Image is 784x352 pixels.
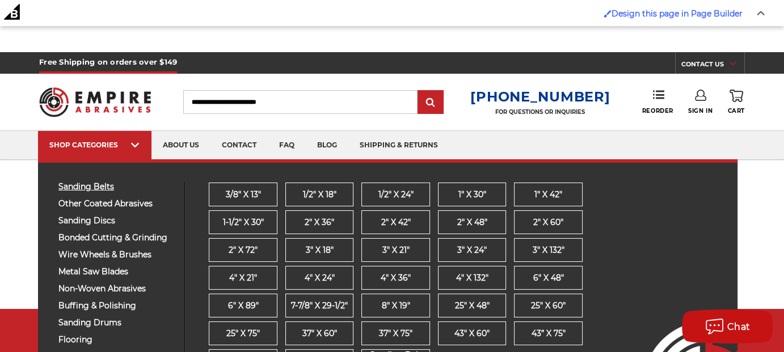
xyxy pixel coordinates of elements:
a: [PHONE_NUMBER] [470,88,610,105]
img: Empire Abrasives [39,80,151,124]
span: 25" x 60" [531,300,566,312]
span: buffing & polishing [58,302,176,310]
span: 3" x 24" [457,244,487,256]
span: 4" x 24" [304,272,334,284]
span: bonded cutting & grinding [58,234,176,242]
span: 1" x 42" [534,189,562,201]
a: CONTACT US [681,58,744,74]
span: 2" x 48" [457,217,487,228]
span: 3" x 132" [533,244,564,256]
span: Cart [728,107,745,114]
span: Chat [727,321,751,332]
span: 3/8" x 13" [225,189,260,201]
p: FOR QUESTIONS OR INQUIRIES [470,108,610,116]
span: 2" x 42" [381,217,411,228]
a: about us [151,131,210,160]
a: Enabled brush for page builder edit. Design this page in Page Builder [598,3,748,24]
span: non-woven abrasives [58,285,176,293]
span: 6" x 89" [227,300,258,312]
img: Close Admin Bar [757,11,765,16]
span: 2" x 72" [229,244,258,256]
span: wire wheels & brushes [58,251,176,259]
button: Chat [682,309,773,343]
a: Reorder [642,90,673,114]
span: other coated abrasives [58,200,176,208]
span: 3" x 21" [382,244,410,256]
span: 4" x 21" [229,272,257,284]
span: sanding belts [58,183,176,191]
span: 4" x 132" [456,272,488,284]
a: faq [268,131,306,160]
img: Enabled brush for page builder edit. [604,10,612,18]
span: sanding drums [58,319,176,327]
span: 37" x 75" [379,328,412,340]
span: 25" x 75" [226,328,260,340]
span: 2" x 36" [305,217,334,228]
a: shipping & returns [348,131,449,160]
span: Design this page in Page Builder [612,9,743,19]
span: 8" x 19" [382,300,410,312]
span: flooring [58,336,176,344]
span: Reorder [642,107,673,114]
span: sanding discs [58,217,176,225]
span: 25" x 48" [455,300,490,312]
span: 1-1/2" x 30" [222,217,263,228]
h5: Free Shipping on orders over $149 [39,52,177,74]
span: 1/2" x 18" [302,189,336,201]
a: Cart [728,90,745,114]
span: 43" x 60" [454,328,490,340]
div: SHOP CATEGORIES [49,141,140,149]
span: 4" x 36" [381,272,411,284]
a: contact [210,131,268,160]
span: 2" x 60" [533,217,563,228]
span: 1" x 30" [458,189,486,201]
span: metal saw blades [58,268,176,276]
span: 6" x 48" [533,272,564,284]
input: Submit [419,91,442,114]
span: 37" x 60" [302,328,336,340]
span: Sign In [688,107,713,114]
span: 7-7/8" x 29-1/2" [291,300,348,312]
span: 3" x 18" [305,244,333,256]
a: blog [306,131,348,160]
span: 43” x 75" [532,328,566,340]
span: 1/2" x 24" [378,189,414,201]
